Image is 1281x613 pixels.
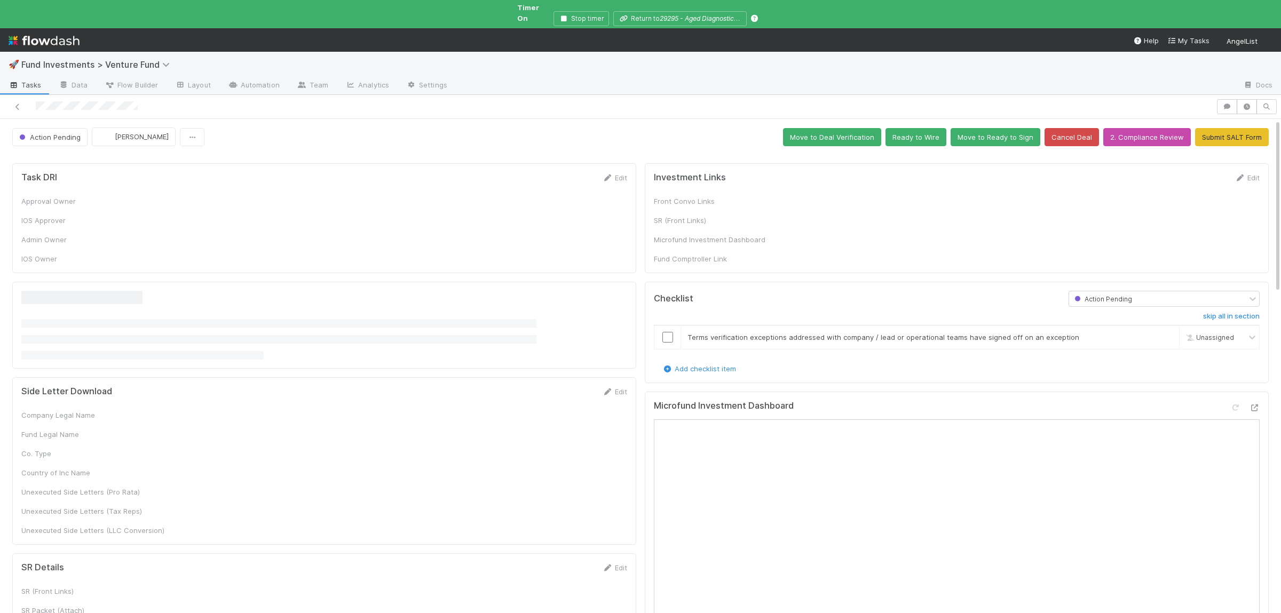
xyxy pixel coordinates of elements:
[9,60,19,69] span: 🚀
[105,79,158,90] span: Flow Builder
[21,410,181,420] div: Company Legal Name
[602,387,627,396] a: Edit
[398,77,456,94] a: Settings
[687,333,1079,341] span: Terms verification exceptions addressed with company / lead or operational teams have signed off ...
[553,11,609,26] button: Stop timer
[1235,173,1260,182] a: Edit
[12,128,88,146] button: Action Pending
[219,77,288,94] a: Automation
[654,196,814,206] div: Front Convo Links
[21,467,181,478] div: Country of Inc Name
[1227,37,1258,45] span: AngelList
[951,128,1040,146] button: Move to Ready to Sign
[21,215,181,226] div: IOS Approver
[1235,77,1281,94] a: Docs
[92,128,176,146] button: [PERSON_NAME]
[783,128,881,146] button: Move to Deal Verification
[115,132,169,141] span: [PERSON_NAME]
[1195,128,1269,146] button: Submit SALT Form
[21,448,181,459] div: Co. Type
[1262,36,1272,46] img: avatar_55b415e2-df6a-4422-95b4-4512075a58f2.png
[1072,295,1132,303] span: Action Pending
[660,14,806,22] i: 29295 - Aged Diagnostics - Intelligence Ventures
[21,562,64,573] h5: SR Details
[21,234,181,245] div: Admin Owner
[1167,35,1209,46] a: My Tasks
[654,293,693,304] h5: Checklist
[21,586,181,596] div: SR (Front Links)
[50,77,96,94] a: Data
[21,506,181,516] div: Unexecuted Side Letters (Tax Reps)
[101,132,112,142] img: avatar_784ea27d-2d59-4749-b480-57d513651deb.png
[654,401,794,411] h5: Microfund Investment Dashboard
[602,563,627,572] a: Edit
[21,487,181,497] div: Unexecuted Side Letters (Pro Rata)
[21,172,57,183] h5: Task DRI
[9,31,80,50] img: logo-inverted-e16ddd16eac7371096b0.svg
[885,128,946,146] button: Ready to Wire
[613,11,747,26] button: Return to29295 - Aged Diagnostics - Intelligence Ventures
[1133,35,1159,46] div: Help
[167,77,219,94] a: Layout
[1203,312,1260,321] h6: skip all in section
[288,77,337,94] a: Team
[96,77,167,94] a: Flow Builder
[517,3,539,22] span: Timer On
[654,172,726,183] h5: Investment Links
[1103,128,1191,146] button: 2. Compliance Review
[654,215,814,226] div: SR (Front Links)
[21,429,181,440] div: Fund Legal Name
[21,253,181,264] div: IOS Owner
[517,2,549,23] span: Timer On
[337,77,398,94] a: Analytics
[1183,333,1234,341] span: Unassigned
[9,79,42,90] span: Tasks
[662,364,736,373] a: Add checklist item
[654,234,814,245] div: Microfund Investment Dashboard
[21,386,112,397] h5: Side Letter Download
[1045,128,1099,146] button: Cancel Deal
[21,196,181,206] div: Approval Owner
[654,253,814,264] div: Fund Comptroller Link
[21,525,181,536] div: Unexecuted Side Letters (LLC Conversion)
[1167,36,1209,45] span: My Tasks
[17,133,81,141] span: Action Pending
[602,173,627,182] a: Edit
[1203,312,1260,325] a: skip all in section
[21,59,175,70] span: Fund Investments > Venture Fund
